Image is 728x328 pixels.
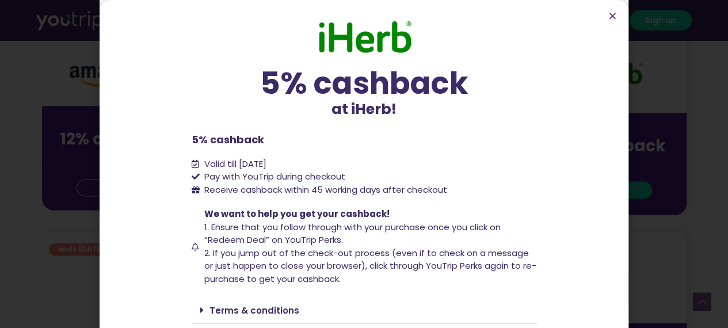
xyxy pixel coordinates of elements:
span: Valid till [DATE] [201,158,266,171]
span: 1. Ensure that you follow through with your purchase once you click on “Redeem Deal” on YouTrip P... [204,221,501,246]
div: 5% cashback [192,68,537,98]
p: 5% cashback [192,132,537,147]
a: Close [608,12,617,20]
span: 2. If you jump out of the check-out process (even if to check on a message or just happen to clos... [204,247,536,285]
span: Pay with YouTrip during checkout [201,170,345,184]
a: Terms & conditions [209,304,299,316]
div: Terms & conditions [192,297,537,324]
div: at iHerb! [192,68,537,120]
span: We want to help you get your cashback! [204,208,390,220]
span: Receive cashback within 45 working days after checkout [201,184,447,197]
